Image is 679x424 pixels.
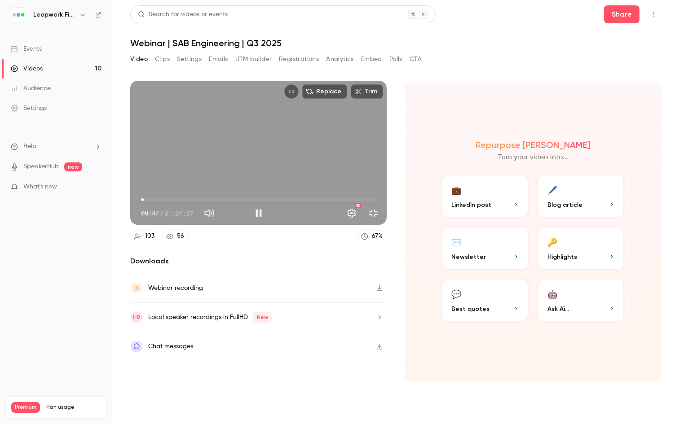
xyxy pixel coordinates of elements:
div: HD [355,203,361,208]
div: Events [11,44,42,53]
a: SpeakerHub [23,162,59,171]
button: 💼LinkedIn post [441,174,529,219]
span: New [253,312,272,323]
span: What's new [23,182,57,192]
span: Blog article [547,200,582,210]
span: Premium [11,402,40,413]
iframe: Noticeable Trigger [91,183,101,191]
button: 🤖Ask Ai... [537,278,626,323]
a: 103 [130,230,159,242]
div: Audience [11,84,51,93]
div: 🖊️ [547,183,557,197]
div: 💼 [451,183,461,197]
button: 🔑Highlights [537,226,626,271]
span: new [64,162,82,171]
button: Embed video [284,84,299,99]
div: Videos [11,64,43,73]
div: ✉️ [451,235,461,249]
button: Share [604,5,639,23]
button: Pause [250,204,268,222]
a: 67% [357,230,387,242]
button: Replace [302,84,347,99]
span: Help [23,142,36,151]
span: Plan usage [45,404,101,411]
div: Webinar recording [148,283,203,293]
button: Clips [155,52,170,66]
span: Newsletter [451,252,486,262]
button: Settings [177,52,202,66]
div: 🤖 [547,287,557,301]
span: / [160,209,163,218]
p: Turn your video into... [498,152,568,163]
button: ✉️Newsletter [441,226,529,271]
button: CTA [410,52,422,66]
span: 01:01:57 [164,209,193,218]
h2: Repurpose [PERSON_NAME] [476,140,590,150]
span: Highlights [547,252,577,262]
span: LinkedIn post [451,200,491,210]
span: 00:42 [141,209,159,218]
button: 💬Best quotes [441,278,529,323]
button: Video [130,52,148,66]
h6: Leapwork Field [33,10,75,19]
div: Chat messages [148,341,193,352]
button: Emails [209,52,228,66]
div: 00:42 [141,209,193,218]
button: 🖊️Blog article [537,174,626,219]
button: UTM builder [235,52,272,66]
div: 56 [177,232,184,241]
div: 103 [145,232,154,241]
button: Analytics [326,52,354,66]
button: Registrations [279,52,319,66]
button: Top Bar Actions [647,7,661,22]
span: Best quotes [451,304,489,314]
button: Trim [351,84,383,99]
li: help-dropdown-opener [11,142,101,151]
h2: Downloads [130,256,387,267]
button: Embed [361,52,382,66]
div: Settings [11,104,47,113]
button: Settings [343,204,361,222]
h1: Webinar | SAB Engineering | Q3 2025 [130,38,661,48]
div: 67 % [372,232,383,241]
div: 🔑 [547,235,557,249]
a: 56 [162,230,188,242]
button: Polls [389,52,402,66]
div: 💬 [451,287,461,301]
button: Mute [200,204,218,222]
img: Leapwork Field [11,8,26,22]
button: Exit full screen [364,204,382,222]
div: Local speaker recordings in FullHD [148,312,272,323]
div: Search for videos or events [138,10,228,19]
span: Ask Ai... [547,304,569,314]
